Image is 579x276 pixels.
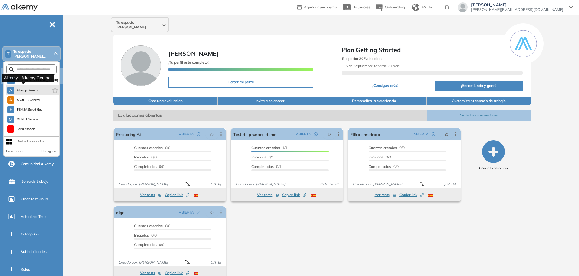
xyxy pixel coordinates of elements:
[353,5,370,9] span: Tutoriales
[432,132,435,136] span: check-circle
[251,145,287,150] span: 1/1
[21,214,47,219] span: Actualizar Tests
[9,127,12,131] span: F
[318,181,341,187] span: 4 dic. 2024
[134,233,149,238] span: Iniciadas
[205,208,219,217] button: pushpin
[314,132,318,136] span: check-circle
[471,7,563,12] span: [PERSON_NAME][EMAIL_ADDRESS][DOMAIN_NAME]
[412,4,419,11] img: world
[429,6,432,8] img: arrow
[10,107,12,112] span: F
[304,5,337,9] span: Agendar una demo
[17,107,42,112] span: FEMSA Salud Ge...
[134,242,164,247] span: 0/0
[16,127,36,131] span: Farid espacio
[134,164,157,169] span: Completados
[375,191,396,198] button: Ver tests
[342,80,429,91] button: ¡Consigue más!
[282,191,306,198] button: Copiar link
[427,97,531,105] button: Customiza tu espacio de trabajo
[17,117,39,122] span: MERITI General
[218,97,322,105] button: Invita a colaborar
[134,155,149,159] span: Iniciadas
[165,270,189,276] span: Copiar link
[134,145,163,150] span: Cuentas creadas
[413,131,428,137] span: ABIERTA
[18,139,44,144] div: Todos los espacios
[134,233,157,238] span: 0/0
[297,3,337,10] a: Agendar una demo
[399,192,424,198] span: Copiar link
[165,192,189,198] span: Copiar link
[2,74,54,82] div: Alkemy - Alkemy General
[445,132,449,137] span: pushpin
[479,140,508,171] button: Crear Evaluación
[197,132,200,136] span: check-circle
[257,191,279,198] button: Ver tests
[422,5,426,10] span: ES
[427,110,531,121] button: Ver todas las evaluaciones
[311,194,316,197] img: ESP
[323,129,336,139] button: pushpin
[207,260,223,265] span: [DATE]
[116,181,170,187] span: Creado por: [PERSON_NAME]
[346,64,373,68] b: 5 de Septiembre
[165,191,189,198] button: Copiar link
[399,191,424,198] button: Copiar link
[369,164,391,169] span: Completados
[385,5,405,9] span: Onboarding
[359,56,363,61] b: 20
[194,194,198,197] img: ESP
[369,164,399,169] span: 0/0
[442,181,458,187] span: [DATE]
[21,231,39,237] span: Categorías
[207,181,223,187] span: [DATE]
[113,110,427,121] span: Evaluaciones abiertas
[322,97,427,105] button: Personaliza la experiencia
[134,164,164,169] span: 0/0
[116,260,170,265] span: Creado por: [PERSON_NAME]
[233,128,276,140] a: Test de prueba- demo
[116,206,124,218] a: algo
[479,165,508,171] span: Crear Evaluación
[296,131,311,137] span: ABIERTA
[179,210,194,215] span: ABIERTA
[440,129,453,139] button: pushpin
[21,249,47,254] span: Subhabilidades
[251,155,266,159] span: Iniciadas
[168,50,219,57] span: [PERSON_NAME]
[168,77,313,88] button: Editar mi perfil
[17,88,38,93] span: Alkemy General
[41,149,57,154] button: Configurar
[134,224,170,228] span: 0/0
[17,98,41,102] span: ASOLEB General
[369,155,391,159] span: 0/0
[6,149,23,154] button: Crear nuevo
[9,88,12,93] span: A
[1,4,38,12] img: Logo
[134,242,157,247] span: Completados
[21,161,54,167] span: Comunidad Alkemy
[369,155,383,159] span: Iniciadas
[113,97,218,105] button: Crea una evaluación
[9,117,12,122] span: M
[9,98,12,102] span: A
[21,196,48,202] span: Crear TestGroup
[210,210,214,215] span: pushpin
[350,128,380,140] a: FIltro enredado
[327,132,331,137] span: pushpin
[194,272,198,275] img: ESP
[350,181,405,187] span: Creado por: [PERSON_NAME]
[233,181,288,187] span: Creado por: [PERSON_NAME]
[369,145,397,150] span: Cuentas creadas
[435,81,523,91] button: ¡Recomienda y gana!
[342,45,522,55] span: Plan Getting Started
[342,56,385,61] span: Te quedan Evaluaciones
[21,179,48,184] span: Bolsa de trabajo
[121,45,161,86] img: Foto de perfil
[251,155,274,159] span: 0/1
[197,211,200,214] span: check-circle
[134,224,163,228] span: Cuentas creadas
[342,64,400,68] span: El tendrás 20 más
